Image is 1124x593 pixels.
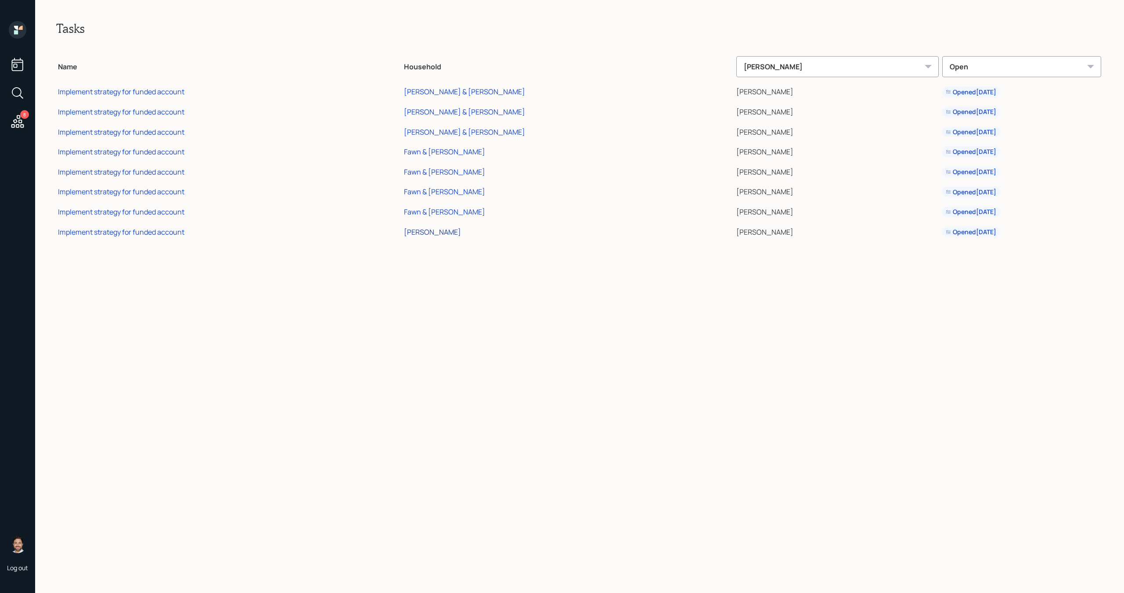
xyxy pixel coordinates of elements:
td: [PERSON_NAME] [735,81,940,101]
div: [PERSON_NAME] [736,56,939,77]
div: Opened [DATE] [946,107,996,116]
h2: Tasks [56,21,1103,36]
td: [PERSON_NAME] [735,200,940,221]
div: Implement strategy for funded account [58,127,184,137]
td: [PERSON_NAME] [735,121,940,141]
td: [PERSON_NAME] [735,221,940,241]
div: Opened [DATE] [946,188,996,196]
div: Opened [DATE] [946,228,996,236]
div: [PERSON_NAME] & [PERSON_NAME] [404,87,525,96]
td: [PERSON_NAME] [735,161,940,181]
div: [PERSON_NAME] & [PERSON_NAME] [404,107,525,117]
div: Implement strategy for funded account [58,207,184,217]
div: Implement strategy for funded account [58,227,184,237]
td: [PERSON_NAME] [735,140,940,161]
div: Open [942,56,1101,77]
div: Opened [DATE] [946,88,996,96]
td: [PERSON_NAME] [735,181,940,201]
div: Fawn & [PERSON_NAME] [404,207,485,217]
div: Fawn & [PERSON_NAME] [404,167,485,177]
div: Implement strategy for funded account [58,87,184,96]
div: Fawn & [PERSON_NAME] [404,187,485,196]
img: michael-russo-headshot.png [9,536,26,553]
div: Implement strategy for funded account [58,187,184,196]
div: Implement strategy for funded account [58,167,184,177]
div: Implement strategy for funded account [58,147,184,157]
div: Implement strategy for funded account [58,107,184,117]
th: Household [402,50,734,81]
div: Opened [DATE] [946,207,996,216]
th: Name [56,50,402,81]
div: [PERSON_NAME] & [PERSON_NAME] [404,127,525,137]
div: 8 [20,110,29,119]
div: Fawn & [PERSON_NAME] [404,147,485,157]
div: Log out [7,564,28,572]
div: [PERSON_NAME] [404,227,461,237]
td: [PERSON_NAME] [735,100,940,121]
div: Opened [DATE] [946,128,996,136]
div: Opened [DATE] [946,147,996,156]
div: Opened [DATE] [946,168,996,176]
